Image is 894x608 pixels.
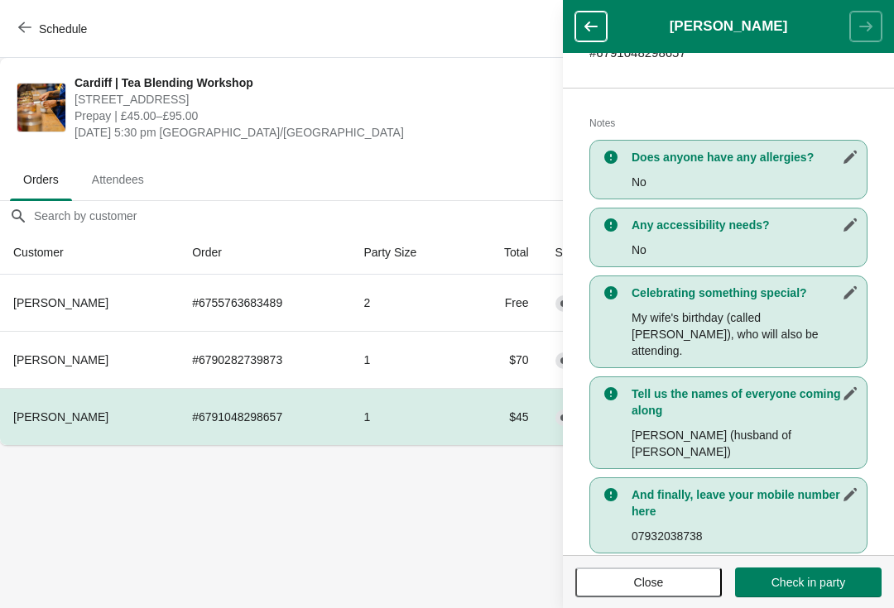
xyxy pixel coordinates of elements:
td: $45 [467,388,541,445]
p: No [632,242,858,258]
th: Order [179,231,350,275]
h3: And finally, leave your mobile number here [632,486,858,519]
span: [PERSON_NAME] [13,353,108,366]
span: [DATE] 5:30 pm [GEOGRAPHIC_DATA]/[GEOGRAPHIC_DATA] [74,124,582,141]
td: 2 [350,275,467,331]
img: Cardiff | Tea Blending Workshop [17,84,65,132]
h3: Celebrating something special? [632,285,858,301]
button: Schedule [8,14,100,44]
p: 07932038738 [632,528,858,544]
p: My wife's birthday (called [PERSON_NAME]), who will also be attending. [632,309,858,359]
p: No [632,174,858,190]
td: 1 [350,388,467,445]
td: Free [467,275,541,331]
span: Cardiff | Tea Blending Workshop [74,74,582,91]
p: [PERSON_NAME] (husband of [PERSON_NAME]) [632,427,858,460]
td: # 6791048298657 [179,388,350,445]
h1: [PERSON_NAME] [607,18,850,35]
td: $70 [467,331,541,388]
span: Attendees [79,165,157,194]
h3: Tell us the names of everyone coming along [632,385,858,419]
th: Party Size [350,231,467,275]
span: [STREET_ADDRESS] [74,91,582,108]
span: Close [634,576,664,589]
button: Close [575,567,722,597]
span: [PERSON_NAME] [13,410,108,424]
span: Schedule [39,22,87,36]
span: Orders [10,165,72,194]
td: 1 [350,331,467,388]
th: Total [467,231,541,275]
h2: Notes [589,115,868,132]
button: Check in party [735,567,882,597]
span: Check in party [771,576,845,589]
td: # 6790282739873 [179,331,350,388]
p: # 6791048298657 [589,45,868,61]
h3: Does anyone have any allergies? [632,149,858,165]
td: # 6755763683489 [179,275,350,331]
span: Prepay | £45.00–£95.00 [74,108,582,124]
h3: Any accessibility needs? [632,217,858,233]
th: Status [542,231,644,275]
span: [PERSON_NAME] [13,296,108,309]
input: Search by customer [33,201,894,231]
